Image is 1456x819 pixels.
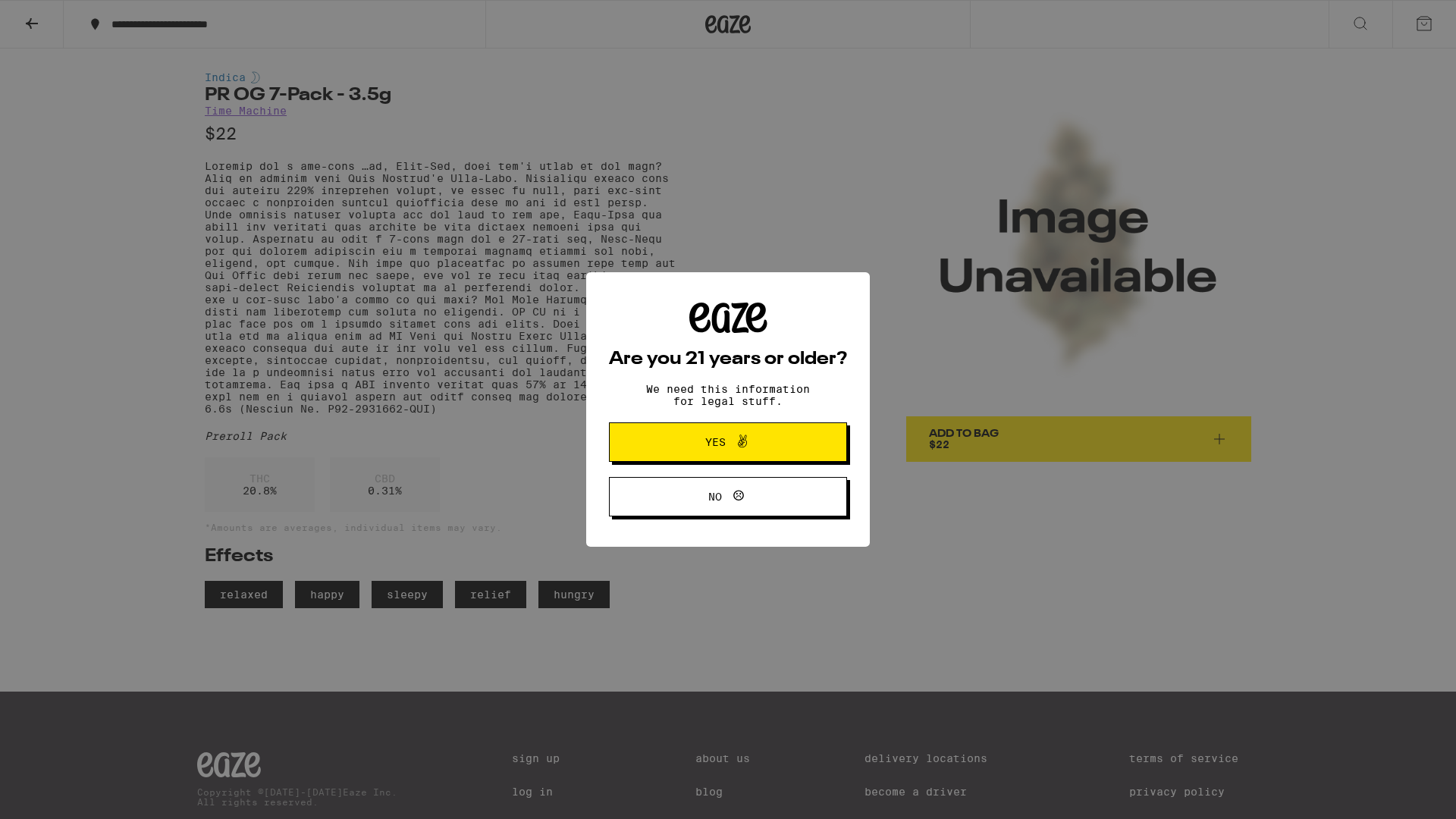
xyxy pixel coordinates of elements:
h2: Are you 21 years or older? [609,350,847,369]
span: No [708,491,722,502]
button: Yes [609,422,847,462]
button: No [609,477,847,516]
span: Yes [705,437,726,447]
p: We need this information for legal stuff. [633,383,823,407]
